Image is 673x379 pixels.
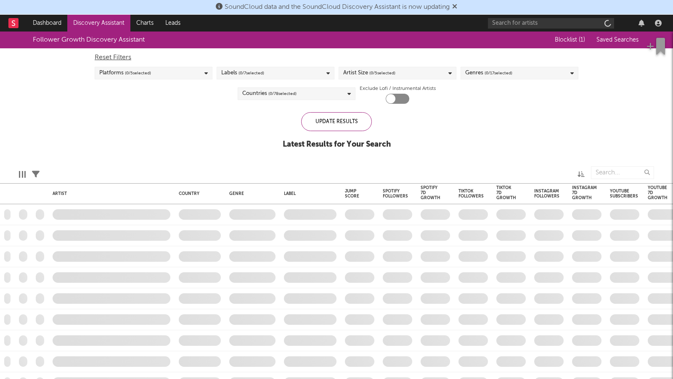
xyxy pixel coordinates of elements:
button: Saved Searches [594,37,640,43]
a: Charts [130,15,159,32]
div: YouTube 7D Growth [648,185,668,200]
div: Countries [242,89,297,99]
div: Jump Score [345,189,362,199]
div: Instagram Followers [534,189,559,199]
a: Discovery Assistant [67,15,130,32]
div: Artist [53,191,166,196]
label: Exclude Lofi / Instrumental Artists [360,84,436,94]
span: ( 0 / 5 selected) [125,68,151,78]
input: Search for artists [488,18,614,29]
div: Edit Columns [19,162,26,187]
input: Search... [591,166,654,179]
span: SoundCloud data and the SoundCloud Discovery Assistant is now updating [225,4,450,11]
div: Spotify 7D Growth [421,185,440,200]
div: Tiktok Followers [458,189,484,199]
div: Tiktok 7D Growth [496,185,516,200]
span: ( 0 / 17 selected) [485,68,512,78]
div: Artist Size [343,68,395,78]
div: Update Results [301,112,372,131]
a: Dashboard [27,15,67,32]
a: Leads [159,15,186,32]
div: Platforms [99,68,151,78]
span: ( 0 / 7 selected) [238,68,264,78]
span: ( 0 / 78 selected) [268,89,297,99]
div: Latest Results for Your Search [283,139,391,150]
div: Filters [32,162,40,187]
div: Country [179,191,217,196]
div: Labels [221,68,264,78]
span: Dismiss [452,4,457,11]
span: ( 1 ) [579,37,585,43]
div: Instagram 7D Growth [572,185,597,200]
div: YouTube Subscribers [610,189,638,199]
span: Saved Searches [596,37,640,43]
div: Genre [229,191,271,196]
div: Spotify Followers [383,189,408,199]
span: Blocklist [555,37,585,43]
div: Follower Growth Discovery Assistant [33,35,145,45]
div: Genres [465,68,512,78]
div: Reset Filters [95,53,578,63]
div: Label [284,191,332,196]
span: ( 0 / 5 selected) [369,68,395,78]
